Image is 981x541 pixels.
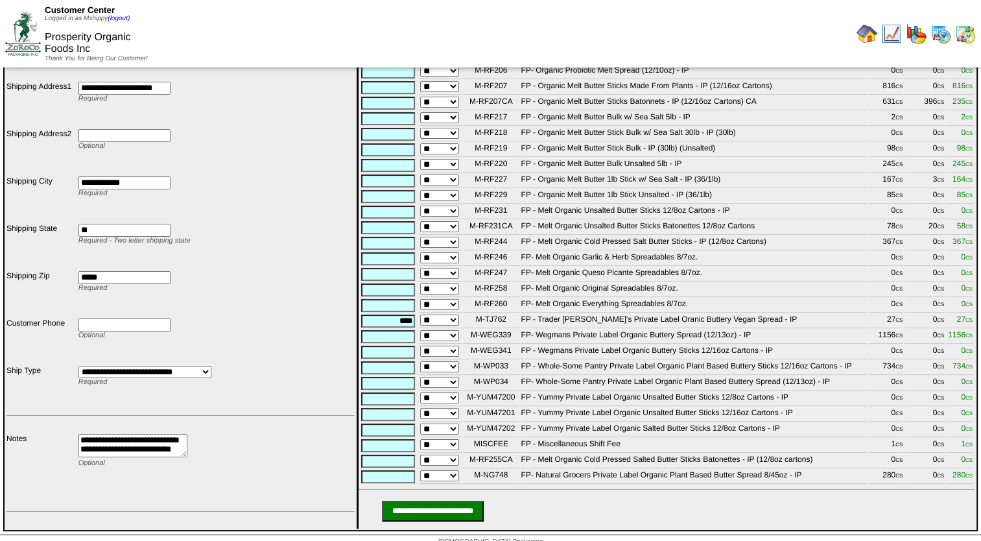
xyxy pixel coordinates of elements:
[463,345,519,359] td: M-WEG341
[961,206,973,215] span: 0
[521,127,868,141] td: FP - Organic Melt Butter Stick Bulk w/ Sea Salt 30lb - IP (30lb)
[78,95,108,102] span: Required
[6,176,77,222] td: Shipping City
[45,5,115,15] span: Customer Center
[937,302,944,307] span: CS
[961,439,973,448] span: 1
[965,255,973,261] span: CS
[463,252,519,266] td: M-RF246
[965,162,973,167] span: CS
[521,392,868,406] td: FP - Yummy Private Label Organic Unsalted Butter Sticks 12/8oz Cartons - IP
[904,345,945,359] td: 0
[965,224,973,230] span: CS
[869,454,903,468] td: 0
[6,81,77,127] td: Shipping Address1
[869,439,903,453] td: 1
[869,345,903,359] td: 0
[937,457,944,463] span: CS
[904,143,945,157] td: 0
[961,252,973,261] span: 0
[906,23,927,44] img: graph.gif
[521,267,868,282] td: FP- Melt Organic Queso Picante Spreadables 8/7oz.
[961,377,973,386] span: 0
[521,407,868,422] td: FP - Yummy Private Label Organic Unsalted Butter Sticks 12/16oz Cartons - IP
[952,159,973,168] span: 245
[961,346,973,355] span: 0
[955,23,976,44] img: calendarinout.gif
[6,223,77,269] td: Shipping State
[937,208,944,214] span: CS
[961,283,973,293] span: 0
[904,407,945,422] td: 0
[937,193,944,198] span: CS
[869,158,903,173] td: 245
[895,395,903,401] span: CS
[521,423,868,437] td: FP - Yummy Private Label Organic Salted Butter Sticks 12/8oz Cartons - IP
[463,314,519,328] td: M-TJ762
[78,237,191,245] span: Required - Two letter shipping state
[463,330,519,344] td: M-WEG339
[869,143,903,157] td: 98
[937,317,944,323] span: CS
[937,442,944,448] span: CS
[965,146,973,152] span: CS
[965,177,973,183] span: CS
[45,55,148,62] span: Thank You for Being Our Customer!
[857,23,877,44] img: home.gif
[965,426,973,432] span: CS
[937,473,944,479] span: CS
[904,189,945,204] td: 0
[965,130,973,136] span: CS
[521,174,868,188] td: FP - Organic Melt Butter 1lb Stick w/ Sea Salt - IP (36/1lb)
[869,314,903,328] td: 27
[930,23,951,44] img: calendarprod.gif
[965,193,973,198] span: CS
[961,424,973,433] span: 0
[948,330,973,339] span: 1156
[463,407,519,422] td: M-YUM47201
[965,84,973,90] span: CS
[895,317,903,323] span: CS
[463,454,519,468] td: M-RF255CA
[463,298,519,313] td: M-RF260
[45,15,130,22] span: Logged in as Mshippy
[904,283,945,297] td: 0
[965,115,973,121] span: CS
[521,205,868,219] td: FP - Melt Organic Unsalted Butter Sticks 12/8oz Cartons - IP
[957,143,973,152] span: 98
[521,158,868,173] td: FP - Organic Melt Butter Bulk Unsalted 5lb - IP
[965,239,973,245] span: CS
[895,146,903,152] span: CS
[463,392,519,406] td: M-YUM47200
[881,23,902,44] img: line_graph.gif
[965,457,973,463] span: CS
[869,361,903,375] td: 734
[463,423,519,437] td: M-YUM47202
[937,255,944,261] span: CS
[904,158,945,173] td: 0
[904,376,945,391] td: 0
[6,128,77,174] td: Shipping Address2
[965,473,973,479] span: CS
[904,252,945,266] td: 0
[869,96,903,110] td: 631
[463,267,519,282] td: M-RF247
[463,143,519,157] td: M-RF219
[937,426,944,432] span: CS
[961,112,973,121] span: 2
[937,84,944,90] span: CS
[463,283,519,297] td: M-RF258
[6,433,77,505] td: Notes
[521,314,868,328] td: FP - Trader [PERSON_NAME]'s Private Label Oranic Buttery Vegan Spread - IP
[937,395,944,401] span: CS
[895,457,903,463] span: CS
[904,392,945,406] td: 0
[45,32,131,54] span: Prosperity Organic Foods Inc
[521,112,868,126] td: FP - Organic Melt Butter Bulk w/ Sea Salt 5lb - IP
[463,112,519,126] td: M-RF217
[108,15,130,22] a: (logout)
[869,330,903,344] td: 1156
[904,236,945,250] td: 0
[869,392,903,406] td: 0
[78,331,105,339] span: Optional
